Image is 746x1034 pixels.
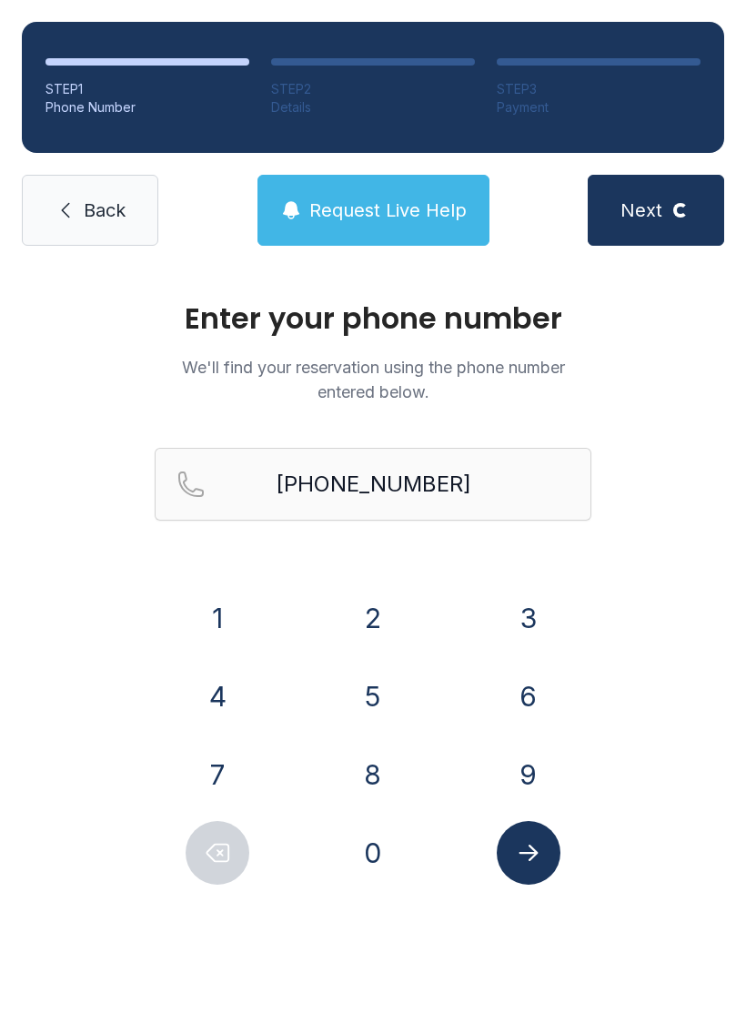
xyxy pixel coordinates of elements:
[341,743,405,806] button: 8
[84,198,126,223] span: Back
[45,80,249,98] div: STEP 1
[271,98,475,117] div: Details
[497,821,560,885] button: Submit lookup form
[186,586,249,650] button: 1
[497,586,560,650] button: 3
[497,98,701,117] div: Payment
[341,664,405,728] button: 5
[186,821,249,885] button: Delete number
[497,664,560,728] button: 6
[45,98,249,117] div: Phone Number
[186,664,249,728] button: 4
[341,821,405,885] button: 0
[186,743,249,806] button: 7
[155,448,591,521] input: Reservation phone number
[155,355,591,404] p: We'll find your reservation using the phone number entered below.
[341,586,405,650] button: 2
[155,304,591,333] h1: Enter your phone number
[309,198,467,223] span: Request Live Help
[620,198,662,223] span: Next
[497,743,560,806] button: 9
[271,80,475,98] div: STEP 2
[497,80,701,98] div: STEP 3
